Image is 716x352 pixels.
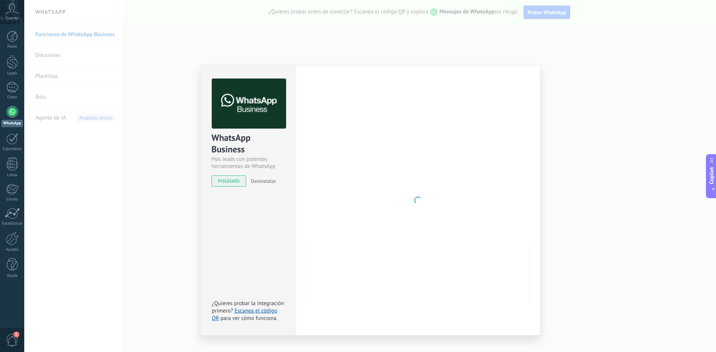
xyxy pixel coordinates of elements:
[1,71,23,76] div: Leads
[1,173,23,178] div: Listas
[13,332,19,337] span: 1
[6,16,18,21] span: Cuenta
[248,175,276,187] button: Desinstalar
[211,156,285,170] div: Más leads con potentes herramientas de WhatsApp
[1,247,23,252] div: Ajustes
[1,273,23,278] div: Ayuda
[708,167,715,184] span: Copilot
[251,178,276,184] span: Desinstalar
[220,315,277,322] span: para ver cómo funciona.
[1,44,23,49] div: Panel
[212,79,286,129] img: logo_main.png
[1,147,23,152] div: Calendario
[1,197,23,202] div: Correo
[211,132,285,156] div: WhatsApp Business
[212,307,277,322] a: Escanea el código QR
[212,300,284,314] span: ¿Quieres probar la integración primero?
[1,221,23,226] div: Estadísticas
[212,175,246,187] span: instalado
[1,95,23,100] div: Chats
[1,120,23,127] div: WhatsApp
